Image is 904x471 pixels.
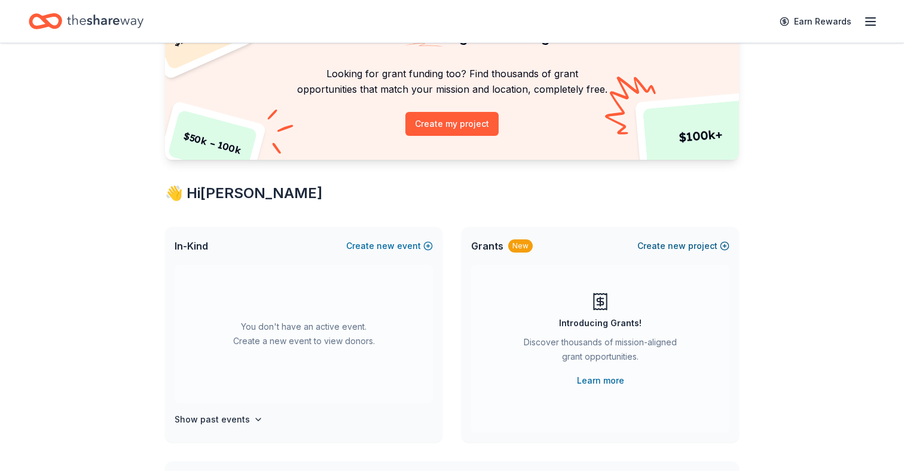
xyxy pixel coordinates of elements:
button: Show past events [175,412,263,427]
h4: Show past events [175,412,250,427]
div: Introducing Grants! [559,316,642,330]
div: Discover thousands of mission-aligned grant opportunities. [519,335,682,369]
a: Home [29,7,143,35]
button: Create my project [405,112,499,136]
span: In-Kind [175,239,208,253]
span: Grants [471,239,503,253]
p: Looking for grant funding too? Find thousands of grant opportunities that match your mission and ... [179,66,725,98]
span: new [668,239,686,253]
button: Createnewproject [637,239,729,253]
a: Learn more [577,373,624,388]
span: new [377,239,395,253]
a: Earn Rewards [772,11,859,32]
div: You don't have an active event. Create a new event to view donors. [175,265,433,403]
div: 👋 Hi [PERSON_NAME] [165,184,739,203]
div: New [508,239,533,253]
button: Createnewevent [346,239,433,253]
